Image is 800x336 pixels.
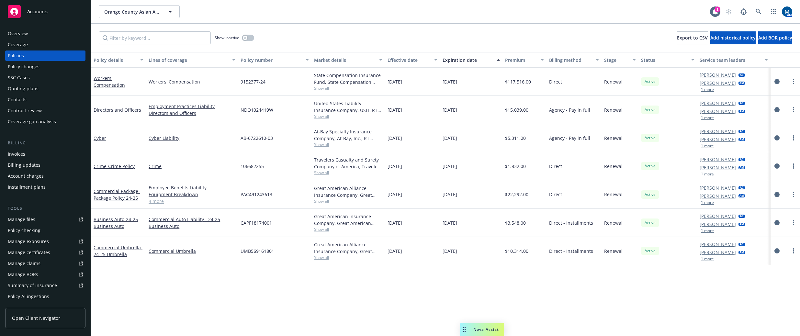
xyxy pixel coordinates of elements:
[5,236,85,247] a: Manage exposures
[758,35,792,41] span: Add BOR policy
[782,6,792,17] img: photo
[700,128,736,135] a: [PERSON_NAME]
[149,216,235,230] a: Commercial Auto Liability - 24-25 Business Auto
[700,185,736,191] a: [PERSON_NAME]
[549,163,562,170] span: Direct
[8,160,40,170] div: Billing updates
[8,106,42,116] div: Contract review
[5,3,85,21] a: Accounts
[149,184,235,191] a: Employee Benefits Liability
[5,84,85,94] a: Quoting plans
[700,213,736,219] a: [PERSON_NAME]
[314,156,382,170] div: Travelers Casualty and Surety Company of America, Travelers Insurance
[700,108,736,115] a: [PERSON_NAME]
[443,57,493,63] div: Expiration date
[767,5,780,18] a: Switch app
[546,52,602,68] button: Billing method
[700,100,736,106] a: [PERSON_NAME]
[505,248,528,254] span: $10,314.00
[388,163,402,170] span: [DATE]
[773,106,781,114] a: circleInformation
[8,171,44,181] div: Account charges
[94,107,141,113] a: Directors and Officers
[241,219,272,226] span: CAPF18174001
[505,219,526,226] span: $3,548.00
[5,28,85,39] a: Overview
[94,188,140,201] span: - Package Policy 24-25
[241,191,272,198] span: PAC491243613
[790,191,797,198] a: more
[752,5,765,18] a: Search
[700,241,736,248] a: [PERSON_NAME]
[638,52,697,68] button: Status
[314,85,382,91] span: Show all
[790,162,797,170] a: more
[604,163,623,170] span: Renewal
[773,219,781,227] a: circleInformation
[5,160,85,170] a: Billing updates
[388,191,402,198] span: [DATE]
[8,73,30,83] div: SSC Cases
[604,191,623,198] span: Renewal
[8,258,40,269] div: Manage claims
[644,107,657,113] span: Active
[790,134,797,142] a: more
[443,78,457,85] span: [DATE]
[549,106,590,113] span: Agency - Pay in full
[505,78,531,85] span: $117,516.00
[149,110,235,117] a: Directors and Officers
[149,78,235,85] a: Workers' Compensation
[644,79,657,84] span: Active
[604,248,623,254] span: Renewal
[91,52,146,68] button: Policy details
[27,9,48,14] span: Accounts
[644,163,657,169] span: Active
[604,219,623,226] span: Renewal
[5,280,85,291] a: Summary of insurance
[149,57,228,63] div: Lines of coverage
[314,213,382,227] div: Great American Insurance Company, Great American Insurance Group
[99,31,211,44] input: Filter by keyword...
[388,219,402,226] span: [DATE]
[701,257,714,261] button: 1 more
[460,323,504,336] button: Nova Assist
[149,191,235,198] a: Equipment Breakdown
[8,62,39,72] div: Policy changes
[241,163,264,170] span: 106682255
[94,188,140,201] a: Commercial Package
[385,52,440,68] button: Effective date
[149,163,235,170] a: Crime
[700,156,736,163] a: [PERSON_NAME]
[5,62,85,72] a: Policy changes
[12,315,60,321] span: Open Client Navigator
[700,193,736,199] a: [PERSON_NAME]
[8,95,27,105] div: Contacts
[8,280,57,291] div: Summary of insurance
[388,106,402,113] span: [DATE]
[549,78,562,85] span: Direct
[238,52,311,68] button: Policy number
[604,57,628,63] div: Stage
[737,5,750,18] a: Report a Bug
[149,103,235,110] a: Employment Practices Liability
[443,248,457,254] span: [DATE]
[440,52,502,68] button: Expiration date
[549,248,593,254] span: Direct - Installments
[314,185,382,198] div: Great American Alliance Insurance Company, Great American Insurance Group
[8,214,35,225] div: Manage files
[549,57,592,63] div: Billing method
[314,198,382,204] span: Show all
[146,52,238,68] button: Lines of coverage
[314,170,382,175] span: Show all
[8,149,25,159] div: Invoices
[5,95,85,105] a: Contacts
[5,258,85,269] a: Manage claims
[722,5,735,18] a: Start snowing
[505,163,526,170] span: $1,832.00
[5,73,85,83] a: SSC Cases
[773,191,781,198] a: circleInformation
[773,134,781,142] a: circleInformation
[241,135,273,141] span: AB-6722610-03
[8,269,38,280] div: Manage BORs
